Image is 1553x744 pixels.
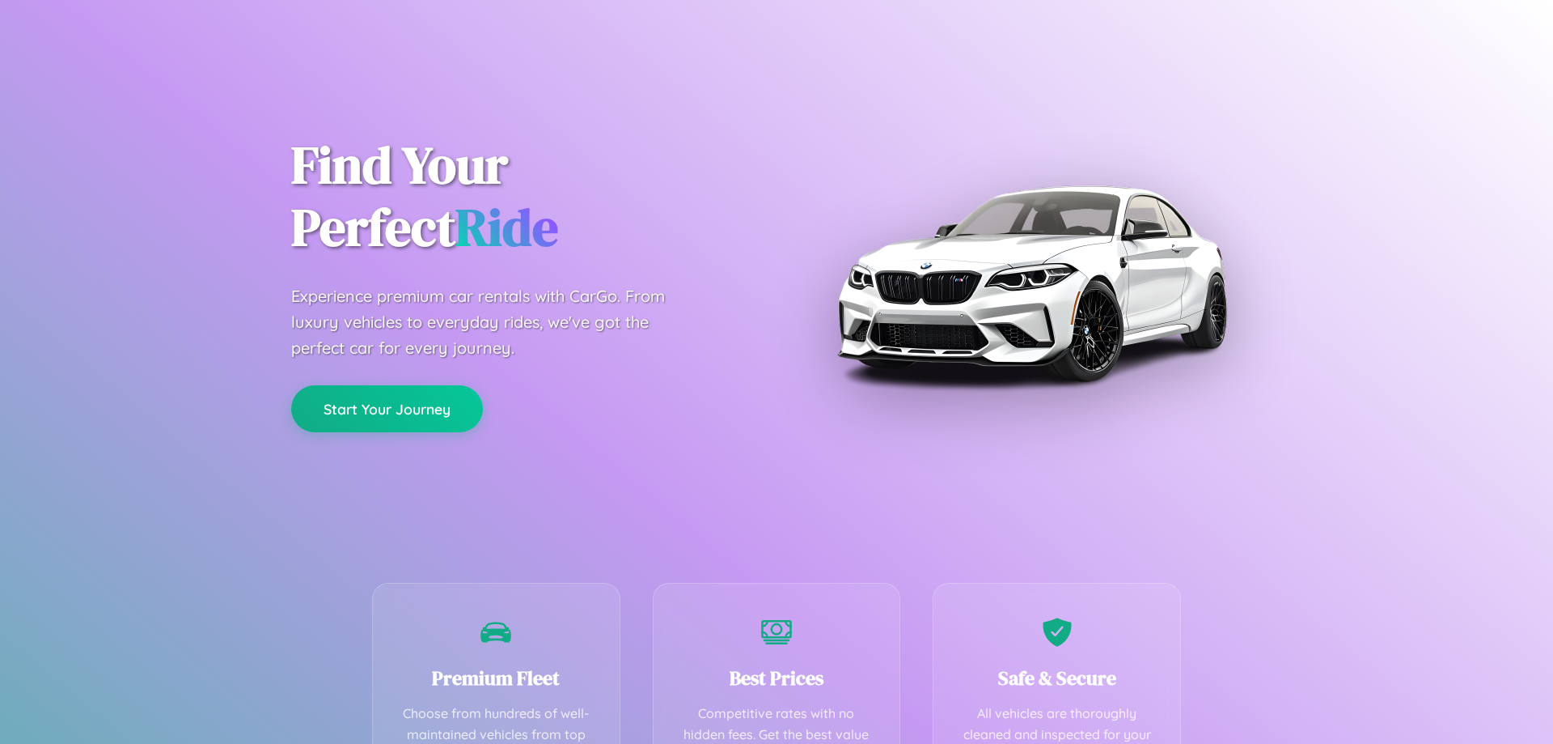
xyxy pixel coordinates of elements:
[291,283,696,361] p: Experience premium car rentals with CarGo. From luxury vehicles to everyday rides, we've got the ...
[397,665,595,691] h3: Premium Fleet
[678,665,876,691] h3: Best Prices
[291,134,752,259] h1: Find Your Perfect
[829,81,1234,486] img: Premium BMW car rental vehicle
[291,385,483,432] button: Start Your Journey
[455,192,558,262] span: Ride
[958,665,1156,691] h3: Safe & Secure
